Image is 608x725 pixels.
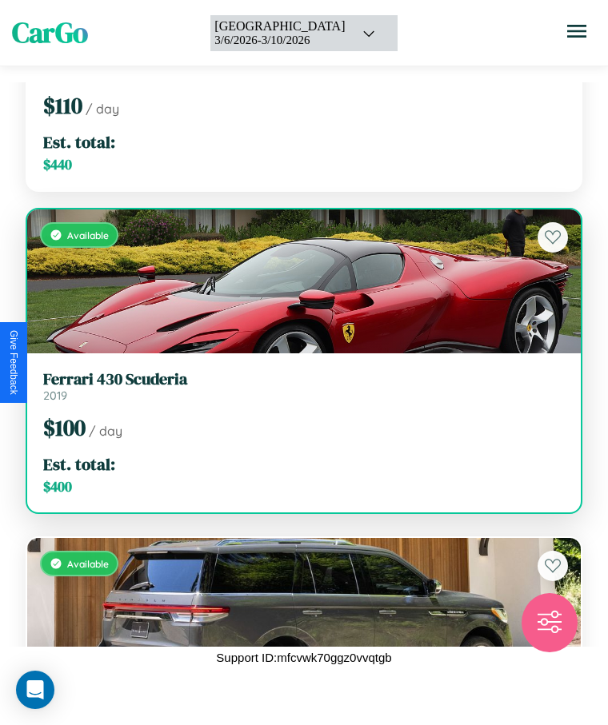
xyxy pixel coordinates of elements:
[67,229,109,241] span: Available
[43,412,86,443] span: $ 100
[43,130,115,153] span: Est. total:
[43,477,72,496] span: $ 400
[43,369,565,388] h3: Ferrari 430 Scuderia
[86,101,119,117] span: / day
[43,452,115,476] span: Est. total:
[43,155,72,174] span: $ 440
[43,369,565,403] a: Ferrari 430 Scuderia2019
[43,90,82,121] span: $ 110
[43,388,67,403] span: 2019
[12,14,88,52] span: CarGo
[8,330,19,395] div: Give Feedback
[216,647,391,668] p: Support ID: mfcvwk70ggz0vvqtgb
[214,19,345,34] div: [GEOGRAPHIC_DATA]
[214,34,345,47] div: 3 / 6 / 2026 - 3 / 10 / 2026
[67,558,109,570] span: Available
[16,671,54,709] div: Open Intercom Messenger
[89,423,122,439] span: / day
